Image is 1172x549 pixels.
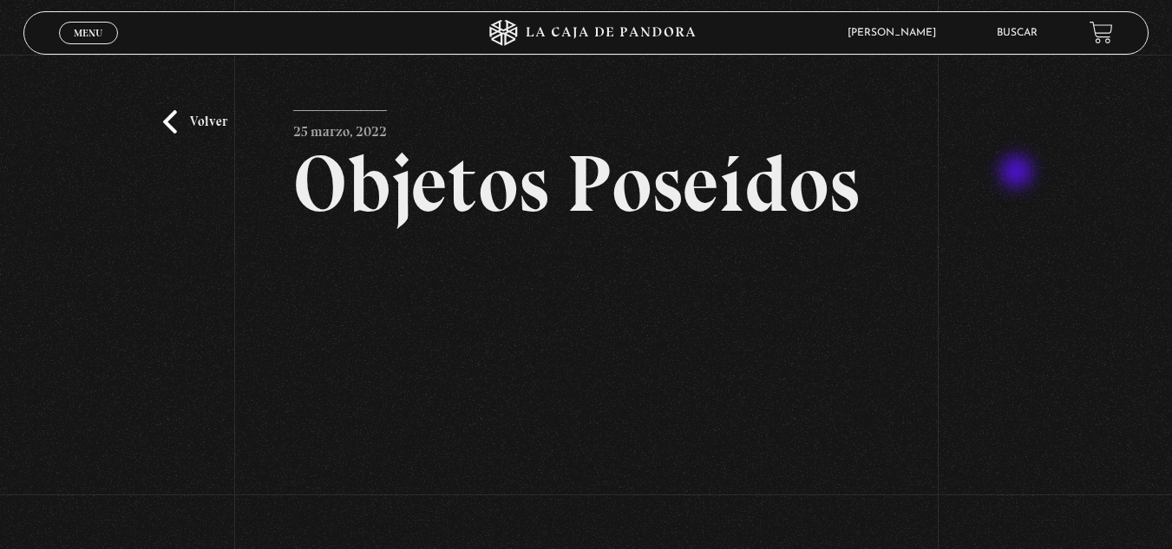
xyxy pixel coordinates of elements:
h2: Objetos Poseídos [293,144,878,224]
a: View your shopping cart [1090,21,1113,44]
span: Menu [74,28,102,38]
a: Buscar [997,28,1038,38]
p: 25 marzo, 2022 [293,110,387,145]
a: Volver [163,110,227,134]
span: Cerrar [68,42,108,54]
span: [PERSON_NAME] [839,28,953,38]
